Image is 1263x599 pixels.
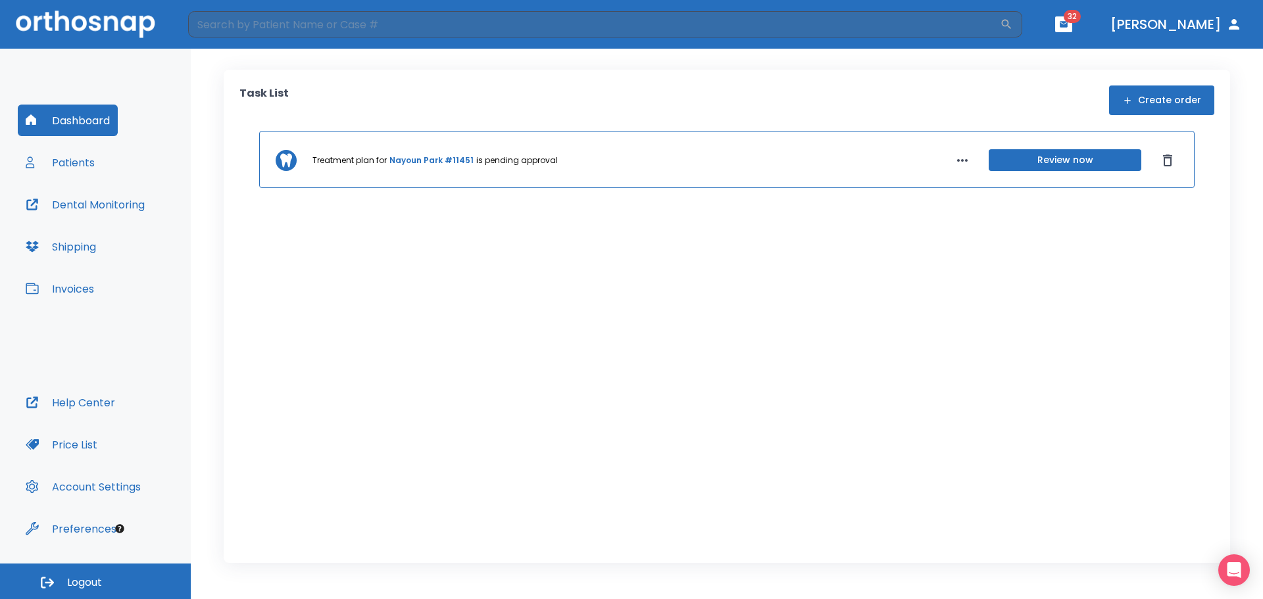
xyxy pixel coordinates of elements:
[18,231,104,262] button: Shipping
[18,471,149,502] button: Account Settings
[188,11,1000,37] input: Search by Patient Name or Case #
[18,189,153,220] button: Dental Monitoring
[239,85,289,115] p: Task List
[989,149,1141,171] button: Review now
[18,513,124,544] button: Preferences
[18,273,102,304] button: Invoices
[1157,150,1178,171] button: Dismiss
[1218,554,1250,586] div: Open Intercom Messenger
[18,105,118,136] button: Dashboard
[1109,85,1214,115] button: Create order
[18,147,103,178] button: Patients
[114,523,126,535] div: Tooltip anchor
[1105,12,1247,36] button: [PERSON_NAME]
[18,387,123,418] button: Help Center
[16,11,155,37] img: Orthosnap
[312,155,387,166] p: Treatment plan for
[18,429,105,460] button: Price List
[67,575,102,590] span: Logout
[389,155,474,166] a: Nayoun Park #11451
[476,155,558,166] p: is pending approval
[1064,10,1081,23] span: 32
